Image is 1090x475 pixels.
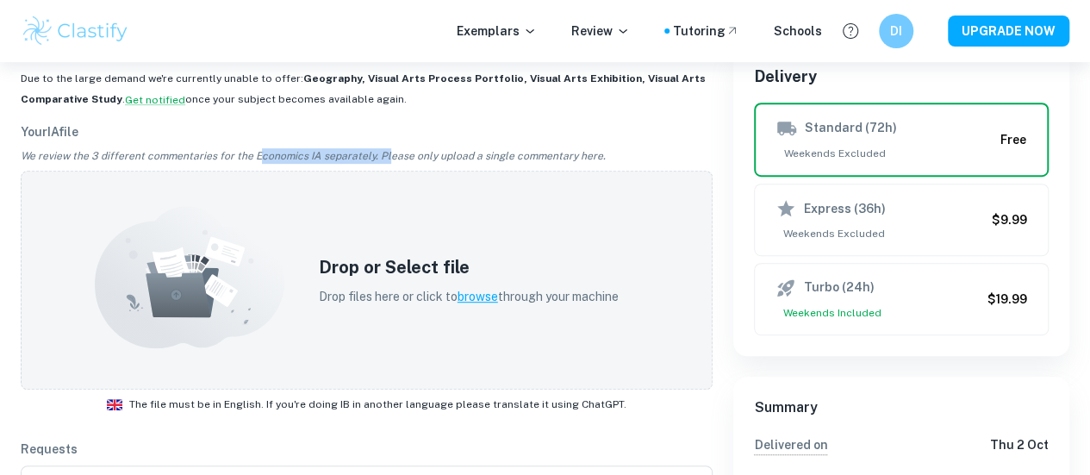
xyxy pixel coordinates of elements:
span: The file must be in English. If you're doing IB in another language please translate it using Cha... [129,397,626,412]
span: Due to the large demand we're currently unable to offer: . once your subject becomes available ag... [21,72,706,105]
button: Standard (72h)Weekends ExcludedFree [754,103,1049,177]
p: Drop files here or click to through your machine [319,287,619,306]
button: Help and Feedback [836,16,865,46]
p: Thu 2 Oct [990,435,1049,455]
b: Geography, Visual Arts Process Portfolio, Visual Arts Exhibition, Visual Arts Comparative Study [21,72,706,105]
h6: Turbo (24h) [803,278,874,298]
p: Review [571,22,630,41]
a: Tutoring [673,22,739,41]
button: UPGRADE NOW [948,16,1069,47]
button: DI [879,14,913,48]
img: Clastify logo [21,14,130,48]
button: Turbo (24h)Weekends Included$19.99 [754,263,1049,335]
h5: Drop or Select file [319,254,619,280]
h6: DI [887,22,906,41]
span: browse [458,290,498,303]
h6: Free [1000,130,1026,149]
span: Weekends Excluded [776,146,993,161]
span: Weekends Included [775,305,981,321]
button: Express (36h)Weekends Excluded$9.99 [754,184,1049,256]
h6: Express (36h) [803,199,885,218]
p: Exemplars [457,22,537,41]
h6: Delivery [754,65,1049,89]
h6: Standard (72h) [804,118,896,139]
img: ic_flag_en.svg [107,399,122,410]
span: Weekends Excluded [775,226,985,241]
p: Delivery in 3 business days. Weekends don't count. It's possible that the review will be delivere... [754,435,827,455]
a: Schools [774,22,822,41]
h6: $19.99 [987,290,1027,309]
h6: $9.99 [992,210,1027,229]
p: We review the 3 different commentaries for the Economics IA separately. Please only upload a sing... [21,141,713,171]
p: Your IA file [21,122,713,141]
button: Get notified [125,92,185,108]
h6: Summary [754,397,1049,418]
p: Requests [21,440,713,459]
